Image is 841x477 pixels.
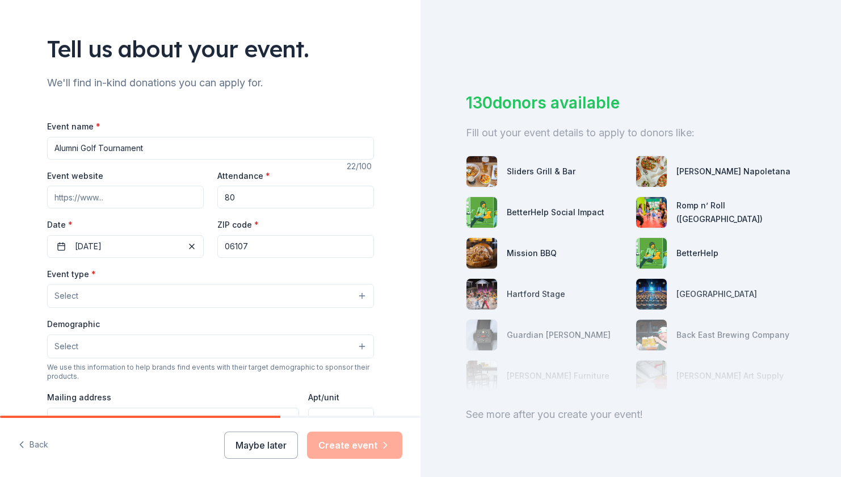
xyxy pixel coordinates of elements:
[217,170,270,182] label: Attendance
[636,156,667,187] img: photo for Frank Pepe Pizzeria Napoletana
[47,170,103,182] label: Event website
[47,186,204,208] input: https://www...
[47,235,204,258] button: [DATE]
[636,238,667,269] img: photo for BetterHelp
[47,121,100,132] label: Event name
[47,392,111,403] label: Mailing address
[466,124,796,142] div: Fill out your event details to apply to donors like:
[676,246,718,260] div: BetterHelp
[507,165,575,178] div: Sliders Grill & Bar
[676,199,796,226] div: Romp n’ Roll ([GEOGRAPHIC_DATA])
[466,197,497,228] img: photo for BetterHelp Social Impact
[308,408,373,430] input: #
[466,238,497,269] img: photo for Mission BBQ
[217,186,374,208] input: 20
[47,334,374,358] button: Select
[308,392,339,403] label: Apt/unit
[47,319,100,330] label: Demographic
[507,246,557,260] div: Mission BBQ
[224,432,298,459] button: Maybe later
[507,206,604,219] div: BetterHelp Social Impact
[676,165,790,178] div: [PERSON_NAME] Napoletana
[54,340,78,353] span: Select
[54,289,78,303] span: Select
[47,284,374,308] button: Select
[636,197,667,228] img: photo for Romp n’ Roll (Wethersfield)
[347,160,374,173] div: 22 /100
[47,219,204,231] label: Date
[47,269,96,280] label: Event type
[18,433,48,457] button: Back
[47,74,374,92] div: We'll find in-kind donations you can apply for.
[466,156,497,187] img: photo for Sliders Grill & Bar
[47,33,374,65] div: Tell us about your event.
[466,91,796,115] div: 130 donors available
[47,137,374,160] input: Spring Fundraiser
[47,408,300,430] input: Enter a US address
[47,363,374,381] div: We use this information to help brands find events with their target demographic to sponsor their...
[217,235,374,258] input: 12345 (U.S. only)
[217,219,259,231] label: ZIP code
[466,405,796,424] div: See more after you create your event!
